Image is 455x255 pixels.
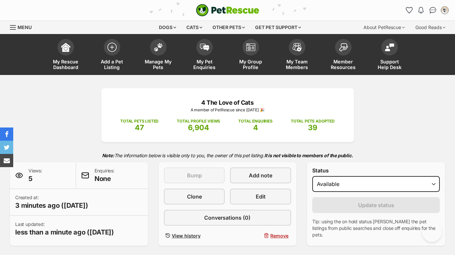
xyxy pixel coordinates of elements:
[15,201,88,210] span: 3 minutes ago ([DATE])
[250,21,306,34] div: Get pet support
[270,232,288,239] span: Remove
[404,5,414,16] a: Favourites
[230,167,291,183] a: Add note
[228,36,274,75] a: My Group Profile
[51,59,81,70] span: My Rescue Dashboard
[28,174,42,183] span: 5
[422,222,442,242] iframe: Help Scout Beacon - Open
[164,189,225,204] a: Clone
[428,5,438,16] a: Conversations
[385,43,394,51] img: help-desk-icon-fdf02630f3aa405de69fd3d07c3f3aa587a6932b1a1747fa1d2bba05be0121f9.svg
[95,174,115,183] span: None
[328,59,358,70] span: Member Resources
[61,43,70,52] img: dashboard-icon-eb2f2d2d3e046f16d808141f083e7271f6b2e854fb5c12c21221c1fb7104beca.svg
[359,21,409,34] div: About PetRescue
[366,36,413,75] a: Support Help Desk
[15,221,114,237] p: Last updated:
[204,214,250,222] span: Conversations (0)
[441,7,448,14] img: Sara profile pic
[291,118,335,124] p: TOTAL PETS ADOPTED
[308,123,317,132] span: 39
[89,36,135,75] a: Add a Pet Listing
[256,193,266,200] span: Edit
[107,43,117,52] img: add-pet-listing-icon-0afa8454b4691262ce3f59096e99ab1cd57d4a30225e0717b998d2c9b9846f56.svg
[200,44,209,51] img: pet-enquiries-icon-7e3ad2cf08bfb03b45e93fb7055b45f3efa6380592205ae92323e6603595dc1f.svg
[238,118,272,124] p: TOTAL ENQUIRIES
[111,107,344,113] p: A member of PetRescue since [DATE] 🎉
[43,36,89,75] a: My Rescue Dashboard
[230,189,291,204] a: Edit
[430,7,436,14] img: chat-41dd97257d64d25036548639549fe6c8038ab92f7586957e7f3b1b290dea8141.svg
[18,24,32,30] span: Menu
[190,59,219,70] span: My Pet Enquiries
[187,171,202,179] span: Bump
[154,43,163,52] img: manage-my-pets-icon-02211641906a0b7f246fdf0571729dbe1e7629f14944591b6c1af311fb30b64b.svg
[95,167,115,183] p: Enquiries:
[172,232,201,239] span: View history
[375,59,404,70] span: Support Help Desk
[416,5,426,16] button: Notifications
[404,5,450,16] ul: Account quick links
[164,210,291,226] a: Conversations (0)
[264,153,353,158] strong: It is not visible to members of the public.
[312,197,440,213] button: Update status
[411,21,450,34] div: Good Reads
[177,118,220,124] p: TOTAL PROFILE VIEWS
[249,171,272,179] span: Add note
[10,149,445,162] p: The information below is visible only to you, the owner of this pet listing.
[339,43,348,52] img: member-resources-icon-8e73f808a243e03378d46382f2149f9095a855e16c252ad45f914b54edf8863c.svg
[28,167,42,183] p: Views:
[292,43,302,52] img: team-members-icon-5396bd8760b3fe7c0b43da4ab00e1e3bb1a5d9ba89233759b79545d2d3fc5d0d.svg
[120,118,159,124] p: TOTAL PETS LISTED
[111,98,344,107] p: 4 The Love of Cats
[196,4,259,17] a: PetRescue
[196,4,259,17] img: logo-cat-932fe2b9b8326f06289b0f2fb663e598f794de774fb13d1741a6617ecf9a85b4.svg
[97,59,127,70] span: Add a Pet Listing
[230,231,291,240] button: Remove
[154,21,181,34] div: Dogs
[418,7,424,14] img: notifications-46538b983faf8c2785f20acdc204bb7945ddae34d4c08c2a6579f10ce5e182be.svg
[312,218,440,238] p: Tip: using the on hold status [PERSON_NAME] the pet listings from public searches and close off e...
[274,36,320,75] a: My Team Members
[439,5,450,16] button: My account
[135,36,181,75] a: Manage My Pets
[282,59,312,70] span: My Team Members
[164,231,225,240] a: View history
[15,228,114,237] span: less than a minute ago ([DATE])
[10,21,36,33] a: Menu
[164,167,225,183] button: Bump
[236,59,266,70] span: My Group Profile
[102,153,114,158] strong: Note:
[143,59,173,70] span: Manage My Pets
[253,123,258,132] span: 4
[320,36,366,75] a: Member Resources
[208,21,249,34] div: Other pets
[358,201,394,209] span: Update status
[187,193,202,200] span: Clone
[246,43,255,51] img: group-profile-icon-3fa3cf56718a62981997c0bc7e787c4b2cf8bcc04b72c1350f741eb67cf2f40e.svg
[181,36,228,75] a: My Pet Enquiries
[188,123,209,132] span: 6,904
[182,21,207,34] div: Cats
[15,194,88,210] p: Created at:
[135,123,144,132] span: 47
[312,167,440,173] label: Status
